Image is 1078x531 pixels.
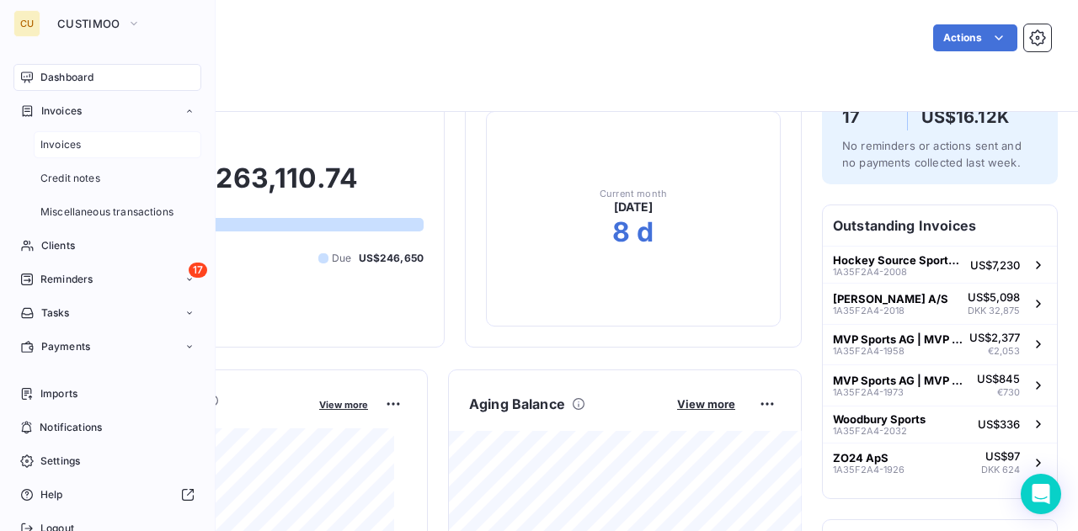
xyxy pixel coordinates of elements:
[833,412,926,426] span: Woodbury Sports
[57,17,120,30] span: CUSTIMOO
[600,189,667,199] span: Current month
[40,171,100,186] span: Credit notes
[677,397,735,411] span: View more
[823,443,1057,484] button: ZO24 ApS1A35F2A4-1926US$97DKK 624
[41,238,75,253] span: Clients
[978,417,1020,431] span: US$336
[823,205,1057,246] h6: Outstanding Invoices
[823,406,1057,443] button: Woodbury Sports1A35F2A4-2032US$336
[970,258,1020,272] span: US$7,230
[823,283,1057,324] button: [PERSON_NAME] A/S1A35F2A4-2018US$5,098DKK 32,875
[40,137,81,152] span: Invoices
[981,463,1020,477] span: DKK 624
[833,305,905,316] span: 1A35F2A4-2018
[40,70,93,85] span: Dashboard
[833,374,970,387] span: MVP Sports AG | MVP CUSTOM
[40,204,173,220] span: Miscellaneous transactions
[40,454,80,469] span: Settings
[332,251,351,266] span: Due
[969,331,1020,344] span: US$2,377
[833,346,905,356] span: 1A35F2A4-1958
[823,246,1057,283] button: Hockey Source Sports Excellence1A35F2A4-2008US$7,230
[637,215,654,249] h2: d
[842,139,1022,169] span: No reminders or actions sent and no payments collected last week.
[319,399,368,411] span: View more
[359,251,424,266] span: US$246,650
[833,253,963,267] span: Hockey Source Sports Excellence
[823,324,1057,365] button: MVP Sports AG | MVP CUSTOM1A35F2A4-1958US$2,377€2,053
[833,387,904,397] span: 1A35F2A4-1973
[1021,474,1061,514] div: Open Intercom Messenger
[13,10,40,37] div: CU
[40,420,102,435] span: Notifications
[842,104,894,130] h4: 17
[469,394,565,414] h6: Aging Balance
[612,215,630,249] h2: 8
[189,263,207,278] span: 17
[833,426,907,436] span: 1A35F2A4-2032
[41,104,82,119] span: Invoices
[833,292,948,305] span: [PERSON_NAME] A/S
[40,272,93,287] span: Reminders
[988,344,1020,358] span: €2,053
[985,449,1020,463] span: US$97
[968,290,1020,304] span: US$5,098
[977,372,1020,385] span: US$845
[968,304,1020,318] span: DKK 32,875
[921,104,1030,130] h4: US$16.12K
[41,305,70,321] span: Tasks
[41,339,90,354] span: Payments
[95,162,424,212] h2: US$263,110.74
[823,364,1057,406] button: MVP Sports AG | MVP CUSTOM1A35F2A4-1973US$845€730
[614,199,654,215] span: [DATE]
[314,396,373,412] button: View more
[672,396,740,412] button: View more
[933,24,1017,51] button: Actions
[833,267,907,277] span: 1A35F2A4-2008
[40,386,77,401] span: Imports
[997,385,1020,400] span: €730
[833,332,963,346] span: MVP Sports AG | MVP CUSTOM
[833,465,905,475] span: 1A35F2A4-1926
[833,451,889,465] span: ZO24 ApS
[40,487,63,502] span: Help
[13,481,201,508] a: Help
